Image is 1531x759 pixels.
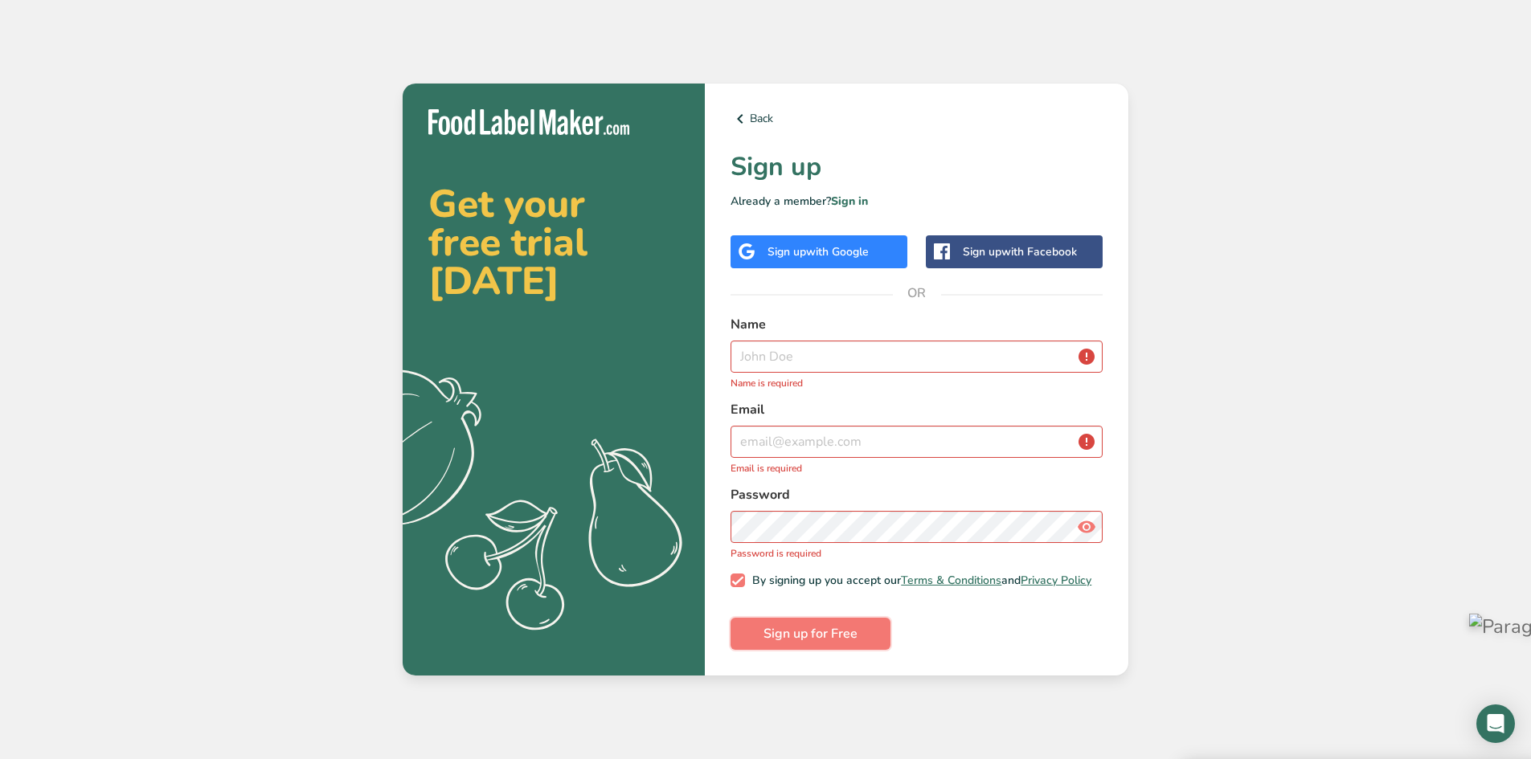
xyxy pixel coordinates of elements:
span: Sign up for Free [763,624,858,643]
a: Sign in [831,194,868,209]
div: Open Intercom Messenger [1476,704,1515,743]
label: Email [731,400,1103,419]
p: Password is required [731,546,1103,561]
p: Already a member? [731,193,1103,210]
h1: Sign up [731,148,1103,186]
input: email@example.com [731,426,1103,458]
a: Privacy Policy [1021,573,1091,588]
p: Email is required [731,461,1103,475]
a: Back [731,109,1103,129]
span: with Google [806,244,869,259]
input: John Doe [731,341,1103,373]
div: Sign up [963,243,1077,260]
img: Food Label Maker [428,109,629,136]
label: Name [731,315,1103,334]
div: Sign up [768,243,869,260]
span: OR [893,269,941,317]
button: Sign up for Free [731,618,890,650]
a: Terms & Conditions [901,573,1001,588]
label: Password [731,485,1103,504]
p: Name is required [731,376,1103,390]
span: By signing up you accept our and [745,573,1092,588]
span: with Facebook [1001,244,1077,259]
h2: Get your free trial [DATE] [428,185,679,300]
